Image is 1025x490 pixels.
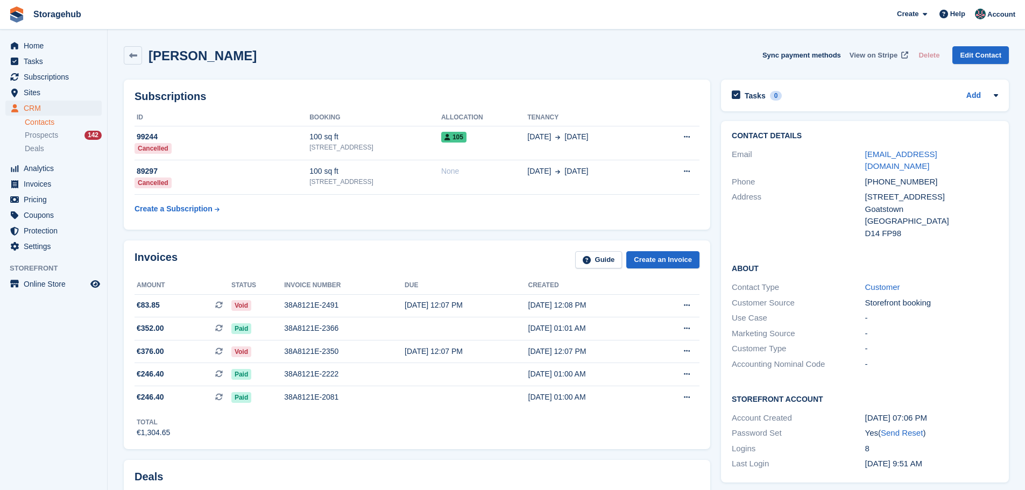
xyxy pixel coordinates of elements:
[24,223,88,238] span: Protection
[865,459,922,468] time: 2025-08-28 08:51:19 UTC
[5,161,102,176] a: menu
[865,412,998,424] div: [DATE] 07:06 PM
[149,48,257,63] h2: [PERSON_NAME]
[231,346,251,357] span: Void
[732,312,865,324] div: Use Case
[10,263,107,274] span: Storefront
[29,5,86,23] a: Storagehub
[24,69,88,84] span: Subscriptions
[732,412,865,424] div: Account Created
[527,131,551,143] span: [DATE]
[231,369,251,380] span: Paid
[24,101,88,116] span: CRM
[24,54,88,69] span: Tasks
[284,368,405,380] div: 38A8121E-2222
[5,101,102,116] a: menu
[309,109,441,126] th: Booking
[732,297,865,309] div: Customer Source
[865,297,998,309] div: Storefront booking
[231,277,284,294] th: Status
[850,50,897,61] span: View on Stripe
[564,166,588,177] span: [DATE]
[732,328,865,340] div: Marketing Source
[441,166,527,177] div: None
[732,148,865,173] div: Email
[5,223,102,238] a: menu
[770,91,782,101] div: 0
[5,176,102,191] a: menu
[952,46,1009,64] a: Edit Contact
[528,346,652,357] div: [DATE] 12:07 PM
[25,117,102,127] a: Contacts
[9,6,25,23] img: stora-icon-8386f47178a22dfd0bd8f6a31ec36ba5ce8667c1dd55bd0f319d3a0aa187defe.svg
[881,428,923,437] a: Send Reset
[745,91,766,101] h2: Tasks
[405,277,528,294] th: Due
[5,208,102,223] a: menu
[24,276,88,292] span: Online Store
[865,191,998,203] div: [STREET_ADDRESS]
[137,323,164,334] span: €352.00
[24,239,88,254] span: Settings
[231,300,251,311] span: Void
[441,109,527,126] th: Allocation
[309,177,441,187] div: [STREET_ADDRESS]
[865,282,900,292] a: Customer
[135,166,309,177] div: 89297
[5,54,102,69] a: menu
[284,300,405,311] div: 38A8121E-2491
[732,393,998,404] h2: Storefront Account
[987,9,1015,20] span: Account
[865,328,998,340] div: -
[732,358,865,371] div: Accounting Nominal Code
[135,277,231,294] th: Amount
[135,471,163,483] h2: Deals
[732,191,865,239] div: Address
[865,150,937,171] a: [EMAIL_ADDRESS][DOMAIN_NAME]
[84,131,102,140] div: 142
[405,300,528,311] div: [DATE] 12:07 PM
[441,132,466,143] span: 105
[865,203,998,216] div: Goatstown
[135,203,213,215] div: Create a Subscription
[865,358,998,371] div: -
[135,199,220,219] a: Create a Subscription
[137,392,164,403] span: €246.40
[732,132,998,140] h2: Contact Details
[527,166,551,177] span: [DATE]
[762,46,841,64] button: Sync payment methods
[24,161,88,176] span: Analytics
[5,69,102,84] a: menu
[231,323,251,334] span: Paid
[865,427,998,439] div: Yes
[528,368,652,380] div: [DATE] 01:00 AM
[966,90,981,102] a: Add
[865,343,998,355] div: -
[528,300,652,311] div: [DATE] 12:08 PM
[25,144,44,154] span: Deals
[950,9,965,19] span: Help
[975,9,986,19] img: Anirudh Muralidharan
[25,130,58,140] span: Prospects
[24,208,88,223] span: Coupons
[564,131,588,143] span: [DATE]
[137,427,170,438] div: €1,304.65
[5,192,102,207] a: menu
[231,392,251,403] span: Paid
[865,215,998,228] div: [GEOGRAPHIC_DATA]
[528,277,652,294] th: Created
[5,85,102,100] a: menu
[405,346,528,357] div: [DATE] 12:07 PM
[135,109,309,126] th: ID
[5,276,102,292] a: menu
[24,192,88,207] span: Pricing
[284,392,405,403] div: 38A8121E-2081
[732,343,865,355] div: Customer Type
[24,38,88,53] span: Home
[309,131,441,143] div: 100 sq ft
[732,281,865,294] div: Contact Type
[914,46,944,64] button: Delete
[135,177,172,188] div: Cancelled
[732,427,865,439] div: Password Set
[135,143,172,154] div: Cancelled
